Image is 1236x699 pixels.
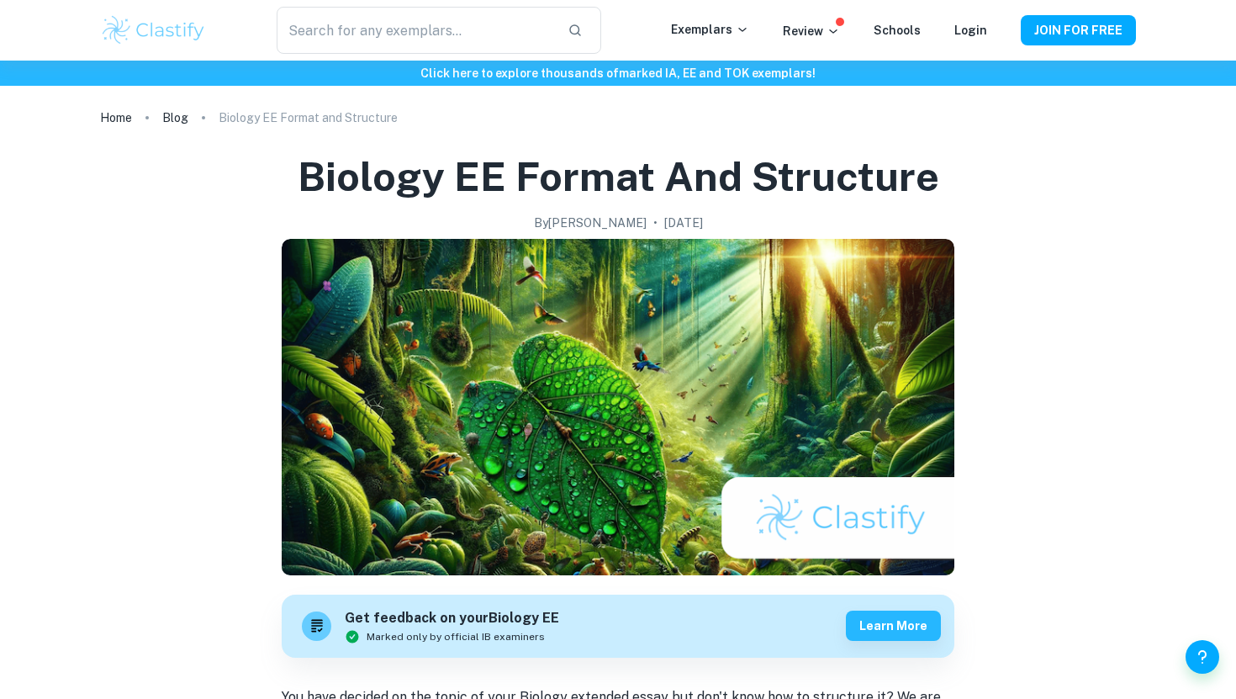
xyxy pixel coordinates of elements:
[282,239,954,575] img: Biology EE Format and Structure cover image
[783,22,840,40] p: Review
[367,629,545,644] span: Marked only by official IB examiners
[846,611,941,641] button: Learn more
[298,150,939,204] h1: Biology EE Format and Structure
[100,13,207,47] img: Clastify logo
[162,106,188,130] a: Blog
[345,608,559,629] h6: Get feedback on your Biology EE
[954,24,987,37] a: Login
[282,595,954,658] a: Get feedback on yourBiology EEMarked only by official IB examinersLearn more
[1186,640,1219,674] button: Help and Feedback
[534,214,647,232] h2: By [PERSON_NAME]
[664,214,703,232] h2: [DATE]
[671,20,749,39] p: Exemplars
[874,24,921,37] a: Schools
[277,7,554,54] input: Search for any exemplars...
[3,64,1233,82] h6: Click here to explore thousands of marked IA, EE and TOK exemplars !
[653,214,658,232] p: •
[1021,15,1136,45] button: JOIN FOR FREE
[219,109,398,127] p: Biology EE Format and Structure
[100,106,132,130] a: Home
